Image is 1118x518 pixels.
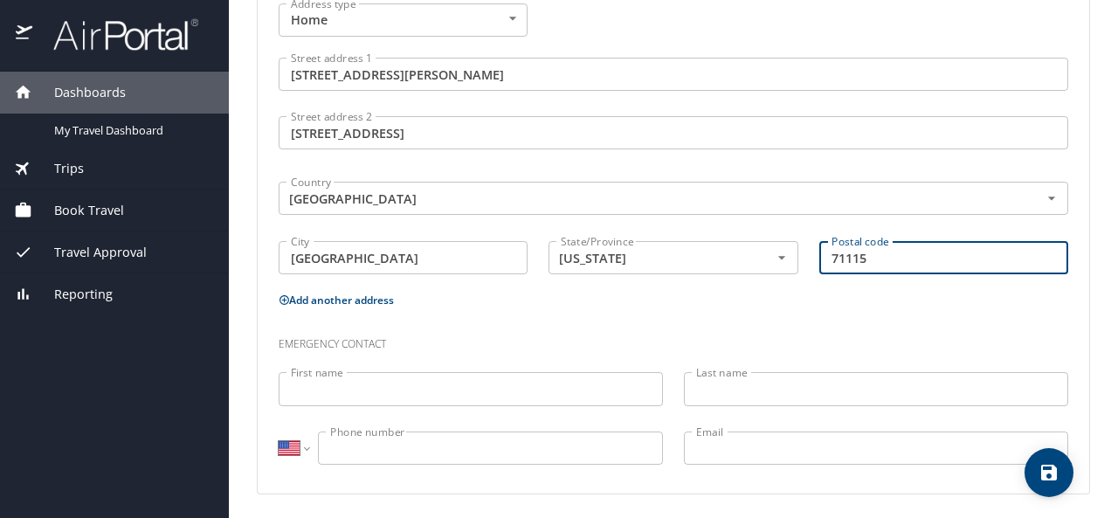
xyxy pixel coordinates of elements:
span: Trips [32,159,84,178]
span: Book Travel [32,201,124,220]
h3: Emergency contact [279,325,1068,355]
button: Add another address [279,293,394,307]
span: Reporting [32,285,113,304]
button: Open [1041,188,1062,209]
span: My Travel Dashboard [54,122,208,139]
img: icon-airportal.png [16,17,34,52]
button: save [1025,448,1073,497]
div: Home [279,3,528,37]
span: Travel Approval [32,243,147,262]
button: Open [771,247,792,268]
img: airportal-logo.png [34,17,198,52]
span: Dashboards [32,83,126,102]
